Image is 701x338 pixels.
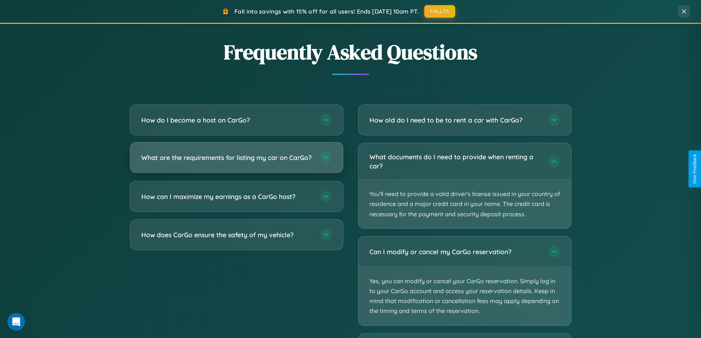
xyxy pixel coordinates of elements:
[369,247,541,256] h3: Can I modify or cancel my CarGo reservation?
[369,152,541,170] h3: What documents do I need to provide when renting a car?
[358,267,571,325] p: Yes, you can modify or cancel your CarGo reservation. Simply log in to your CarGo account and acc...
[358,180,571,228] p: You'll need to provide a valid driver's license issued in your country of residence and a major c...
[369,115,541,125] h3: How old do I need to be to rent a car with CarGo?
[7,313,25,331] div: Open Intercom Messenger
[692,154,697,184] div: Give Feedback
[141,153,313,162] h3: What are the requirements for listing my car on CarGo?
[234,8,419,15] span: Fall into savings with 15% off for all users! Ends [DATE] 10am PT.
[141,115,313,125] h3: How do I become a host on CarGo?
[141,192,313,201] h3: How can I maximize my earnings as a CarGo host?
[424,5,455,18] button: FALL15
[141,230,313,239] h3: How does CarGo ensure the safety of my vehicle?
[130,38,571,66] h2: Frequently Asked Questions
